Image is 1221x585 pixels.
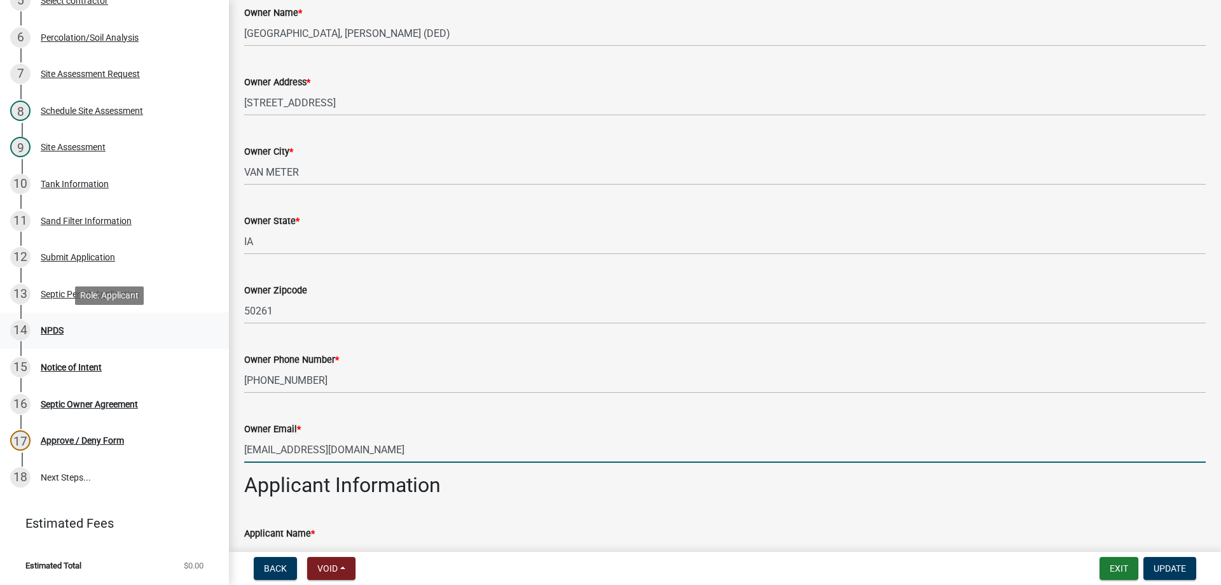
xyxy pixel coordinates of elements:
div: 16 [10,394,31,414]
div: Notice of Intent [41,363,102,372]
div: Sand Filter Information [41,216,132,225]
div: Percolation/Soil Analysis [41,33,139,42]
div: 14 [10,320,31,341]
div: 12 [10,247,31,267]
div: 9 [10,137,31,157]
label: Owner City [244,148,293,157]
div: Septic Permit Application [41,290,139,299]
label: Owner Name [244,9,302,18]
button: Exit [1100,557,1138,580]
label: Owner Phone Number [244,356,339,365]
span: Back [264,563,287,574]
div: 10 [10,174,31,194]
div: Site Assessment [41,143,106,152]
label: Applicant Name [244,530,315,539]
div: Submit Application [41,253,115,262]
div: Role: Applicant [75,286,144,305]
div: 18 [10,467,31,488]
div: 13 [10,284,31,304]
span: Void [317,563,338,574]
div: 11 [10,211,31,231]
div: 15 [10,357,31,377]
label: Owner State [244,217,300,226]
label: Owner Email [244,425,301,434]
button: Update [1143,557,1196,580]
div: 7 [10,64,31,84]
div: Tank Information [41,180,109,188]
div: 6 [10,27,31,48]
div: 8 [10,101,31,121]
a: Estimated Fees [10,511,209,536]
span: Estimated Total [25,561,81,570]
span: Update [1154,563,1186,574]
h2: Applicant Information [244,473,1206,497]
div: Site Assessment Request [41,69,140,78]
button: Back [254,557,297,580]
button: Void [307,557,355,580]
div: NPDS [41,326,64,335]
div: Schedule Site Assessment [41,106,143,115]
div: Approve / Deny Form [41,436,124,445]
label: Owner Zipcode [244,286,307,295]
div: 17 [10,430,31,451]
label: Owner Address [244,78,310,87]
span: $0.00 [184,561,203,570]
div: Septic Owner Agreement [41,400,138,409]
